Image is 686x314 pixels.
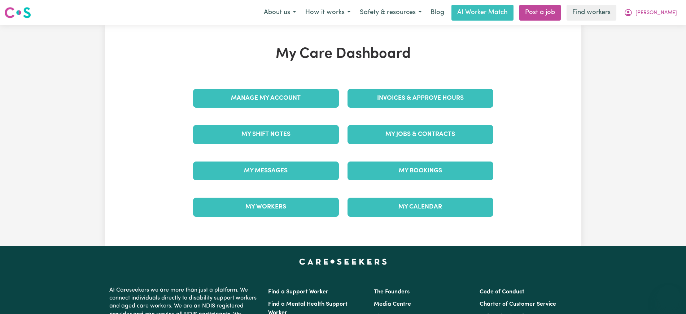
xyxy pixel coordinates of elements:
[268,289,328,295] a: Find a Support Worker
[657,285,680,308] iframe: Button to launch messaging window
[189,46,498,63] h1: My Care Dashboard
[193,198,339,216] a: My Workers
[299,259,387,264] a: Careseekers home page
[348,89,493,108] a: Invoices & Approve Hours
[567,5,616,21] a: Find workers
[4,4,31,21] a: Careseekers logo
[193,125,339,144] a: My Shift Notes
[374,301,411,307] a: Media Centre
[348,162,493,180] a: My Bookings
[193,89,339,108] a: Manage My Account
[451,5,514,21] a: AI Worker Match
[348,125,493,144] a: My Jobs & Contracts
[619,5,682,20] button: My Account
[4,6,31,19] img: Careseekers logo
[480,289,524,295] a: Code of Conduct
[374,289,410,295] a: The Founders
[426,5,449,21] a: Blog
[259,5,301,20] button: About us
[519,5,561,21] a: Post a job
[301,5,355,20] button: How it works
[348,198,493,216] a: My Calendar
[355,5,426,20] button: Safety & resources
[193,162,339,180] a: My Messages
[480,301,556,307] a: Charter of Customer Service
[635,9,677,17] span: [PERSON_NAME]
